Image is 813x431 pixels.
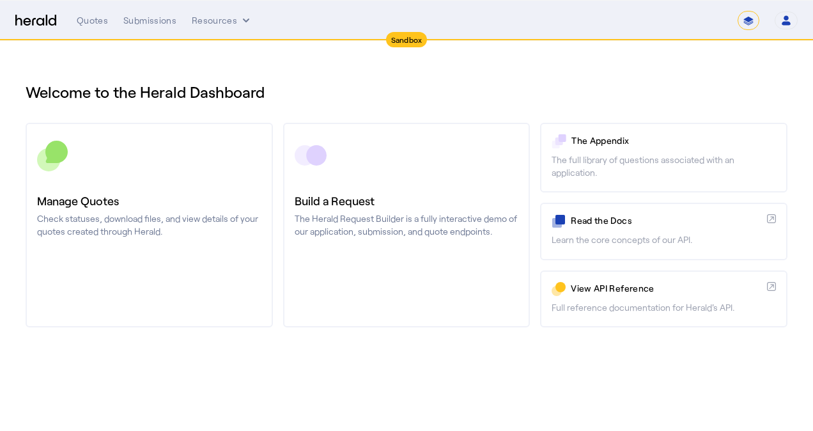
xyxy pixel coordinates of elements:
[571,282,762,295] p: View API Reference
[37,192,261,210] h3: Manage Quotes
[386,32,428,47] div: Sandbox
[15,15,56,27] img: Herald Logo
[26,82,787,102] h1: Welcome to the Herald Dashboard
[540,123,787,192] a: The AppendixThe full library of questions associated with an application.
[77,14,108,27] div: Quotes
[123,14,176,27] div: Submissions
[540,203,787,260] a: Read the DocsLearn the core concepts of our API.
[295,212,519,238] p: The Herald Request Builder is a fully interactive demo of our application, submission, and quote ...
[571,214,762,227] p: Read the Docs
[540,270,787,327] a: View API ReferenceFull reference documentation for Herald's API.
[552,233,776,246] p: Learn the core concepts of our API.
[571,134,776,147] p: The Appendix
[295,192,519,210] h3: Build a Request
[26,123,273,327] a: Manage QuotesCheck statuses, download files, and view details of your quotes created through Herald.
[37,212,261,238] p: Check statuses, download files, and view details of your quotes created through Herald.
[552,301,776,314] p: Full reference documentation for Herald's API.
[192,14,252,27] button: Resources dropdown menu
[283,123,530,327] a: Build a RequestThe Herald Request Builder is a fully interactive demo of our application, submiss...
[552,153,776,179] p: The full library of questions associated with an application.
